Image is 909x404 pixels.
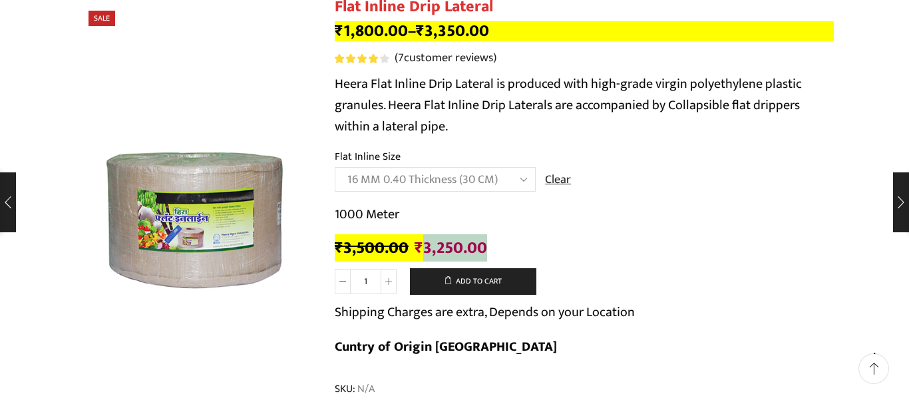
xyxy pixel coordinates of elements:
[335,204,834,225] p: 1000 Meter
[335,54,389,63] div: Rated 4.00 out of 5
[335,21,834,41] p: –
[415,234,487,262] bdi: 3,250.00
[416,17,489,45] bdi: 3,350.00
[335,302,635,323] p: Shipping Charges are extra, Depends on your Location
[395,50,496,67] a: (7customer reviews)
[415,234,423,262] span: ₹
[335,17,343,45] span: ₹
[416,17,425,45] span: ₹
[335,73,834,137] p: Heera Flat Inline Drip Lateral is produced with high-grade virgin polyethylene plastic granules. ...
[335,149,401,164] label: Flat Inline Size
[355,381,375,397] span: N/A
[89,11,115,26] span: Sale
[335,234,343,262] span: ₹
[335,234,409,262] bdi: 3,500.00
[398,48,404,68] span: 7
[351,269,381,294] input: Product quantity
[335,54,391,63] span: 7
[335,54,378,63] span: Rated out of 5 based on customer ratings
[335,381,834,397] span: SKU:
[335,17,408,45] bdi: 1,800.00
[410,268,536,295] button: Add to cart
[545,172,571,189] a: Clear options
[335,335,557,358] b: Cuntry of Origin [GEOGRAPHIC_DATA]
